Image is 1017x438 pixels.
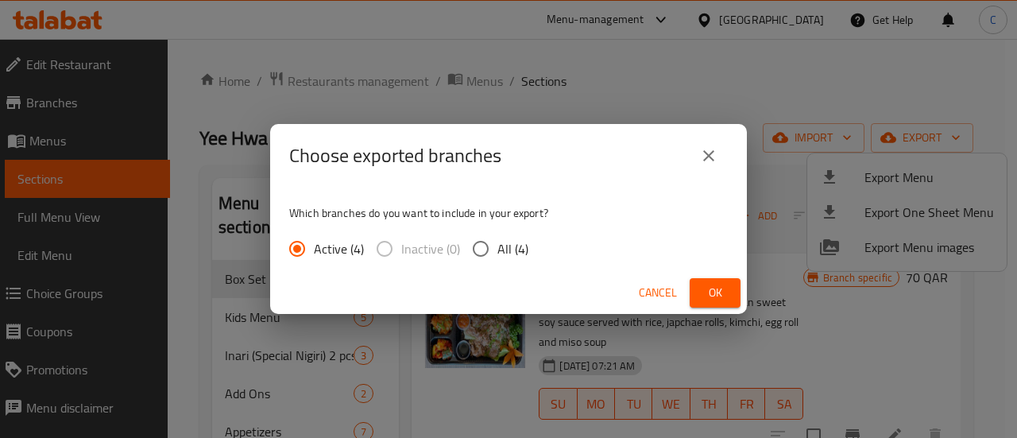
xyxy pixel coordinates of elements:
button: Ok [690,278,741,308]
span: Active (4) [314,239,364,258]
span: Inactive (0) [401,239,460,258]
button: Cancel [632,278,683,308]
span: All (4) [497,239,528,258]
span: Cancel [639,283,677,303]
h2: Choose exported branches [289,143,501,169]
p: Which branches do you want to include in your export? [289,205,728,221]
span: Ok [702,283,728,303]
button: close [690,137,728,175]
